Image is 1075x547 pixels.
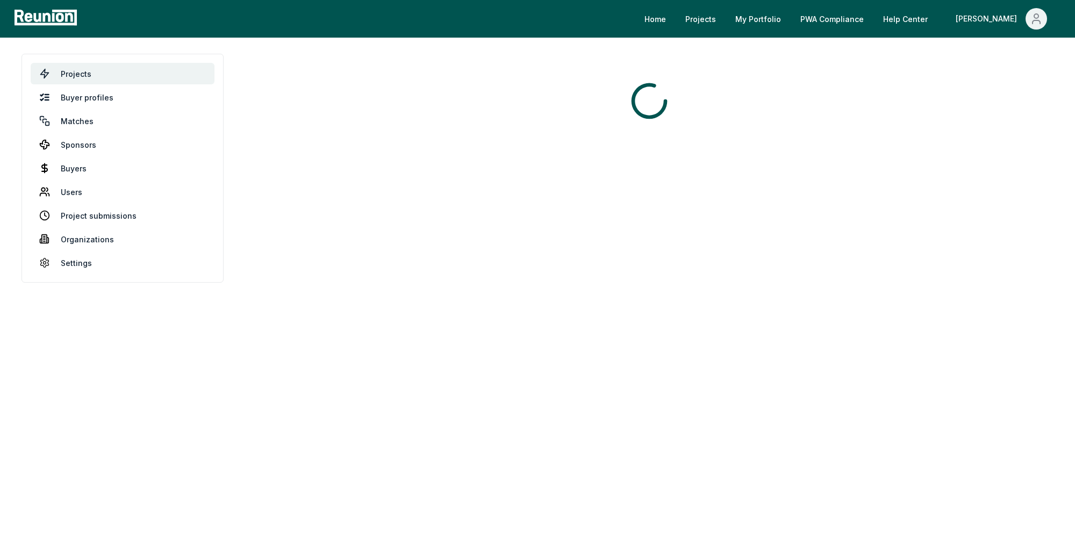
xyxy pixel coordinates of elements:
a: Users [31,181,214,203]
a: Projects [677,8,725,30]
a: My Portfolio [727,8,790,30]
div: [PERSON_NAME] [956,8,1021,30]
a: Sponsors [31,134,214,155]
a: Home [636,8,675,30]
a: Matches [31,110,214,132]
a: Buyers [31,157,214,179]
a: Help Center [875,8,936,30]
a: Buyer profiles [31,87,214,108]
button: [PERSON_NAME] [947,8,1056,30]
nav: Main [636,8,1064,30]
a: PWA Compliance [792,8,872,30]
a: Project submissions [31,205,214,226]
a: Organizations [31,228,214,250]
a: Projects [31,63,214,84]
a: Settings [31,252,214,273]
